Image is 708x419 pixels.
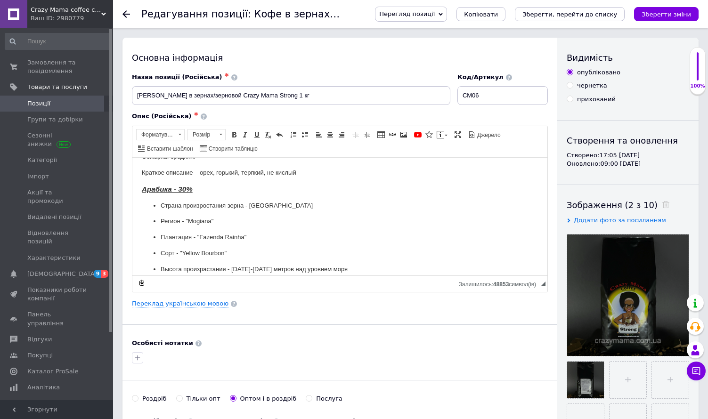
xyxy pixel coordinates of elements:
a: По правому краю [336,129,347,140]
h1: Редагування позиції: Кофе в зернах/зерновой Crazy Mama Strong 1 кг [141,8,506,20]
i: Зберегти, перейти до списку [522,11,617,18]
span: Групи та добірки [27,115,83,124]
div: Ваш ID: 2980779 [31,14,113,23]
div: Тільки опт [187,395,220,403]
a: Вставити повідомлення [435,129,449,140]
span: Потягніть для зміни розмірів [541,282,545,286]
span: Інструменти веб-майстра та SEO [27,400,87,417]
span: ✱ [225,72,229,78]
a: Зображення [399,129,409,140]
span: Сезонні знижки [27,131,87,148]
span: [DEMOGRAPHIC_DATA] [27,270,97,278]
a: Видалити форматування [263,129,273,140]
a: Таблиця [376,129,386,140]
a: Джерело [467,129,502,140]
span: Товари та послуги [27,83,87,91]
input: Наприклад, H&M жіноча сукня зелена 38 розмір вечірня максі з блискітками [132,86,450,105]
a: Жирний (Ctrl+B) [229,129,239,140]
span: Вставити шаблон [146,145,193,153]
div: Створено: 17:05 [DATE] [567,151,689,160]
i: Зберегти зміни [642,11,691,18]
span: ✱ [194,111,198,117]
div: прихований [577,95,616,104]
button: Чат з покупцем [687,362,706,380]
div: Оптом і в роздріб [240,395,297,403]
span: 48853 [493,281,509,288]
span: Відгуки [27,335,52,344]
a: Повернути (Ctrl+Z) [274,129,285,140]
a: Вставити/видалити маркований список [300,129,310,140]
span: Характеристики [27,254,81,262]
span: Розмір [188,129,216,140]
a: Додати відео з YouTube [413,129,423,140]
a: Переклад українською мовою [132,300,228,307]
a: Курсив (Ctrl+I) [240,129,251,140]
span: Позиції [27,99,50,108]
div: Основна інформація [132,52,548,64]
a: По лівому краю [314,129,324,140]
span: 3 [101,270,108,278]
button: Копіювати [456,7,505,21]
span: Створити таблицю [207,145,258,153]
div: Зображення (2 з 10) [567,199,689,211]
span: Форматування [137,129,175,140]
iframe: Редактор, 9E0C26D1-E947-4561-93A0-939540C19B02 [132,158,547,275]
span: Додати фото за посиланням [574,217,666,224]
a: Зменшити відступ [350,129,361,140]
a: Вставити шаблон [137,143,195,153]
span: Код/Артикул [457,73,504,81]
div: 100% [690,83,705,89]
span: Crazy Mama coffee company [31,6,101,14]
span: 9 [94,270,101,278]
div: Створення та оновлення [567,135,689,146]
span: Покупці [27,351,53,360]
span: Копіювати [464,11,498,18]
div: Повернутися назад [122,10,130,18]
span: Панель управління [27,310,87,327]
div: чернетка [577,81,607,90]
div: Роздріб [142,395,167,403]
span: Назва позиції (Російська) [132,73,222,81]
span: Відновлення позицій [27,229,87,246]
span: Імпорт [27,172,49,181]
div: Кiлькiсть символiв [459,279,541,288]
span: Показники роботи компанії [27,286,87,303]
a: Підкреслений (Ctrl+U) [252,129,262,140]
span: Опис (Російська) [132,113,192,120]
a: По центру [325,129,335,140]
button: Зберегти, перейти до списку [515,7,625,21]
a: Максимізувати [453,129,463,140]
span: Джерело [476,131,501,139]
a: Форматування [136,129,185,140]
b: Особисті нотатки [132,339,193,346]
div: Оновлено: 09:00 [DATE] [567,160,689,168]
div: Видимість [567,52,689,64]
span: Замовлення та повідомлення [27,58,87,75]
a: Вставити/Редагувати посилання (Ctrl+L) [387,129,398,140]
a: Розмір [187,129,226,140]
div: Послуга [316,395,342,403]
span: Аналітика [27,383,60,392]
div: 100% Якість заповнення [690,47,706,95]
a: Зробити резервну копію зараз [137,278,147,288]
span: Акції та промокоди [27,188,87,205]
span: Каталог ProSale [27,367,78,376]
span: Категорії [27,156,57,164]
a: Вставити іконку [424,129,434,140]
div: опубліковано [577,68,620,77]
input: Пошук [5,33,111,50]
a: Збільшити відступ [362,129,372,140]
a: Створити таблицю [198,143,259,153]
span: Перегляд позиції [379,10,435,17]
button: Зберегти зміни [634,7,699,21]
span: Видалені позиції [27,213,81,221]
a: Вставити/видалити нумерований список [288,129,299,140]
